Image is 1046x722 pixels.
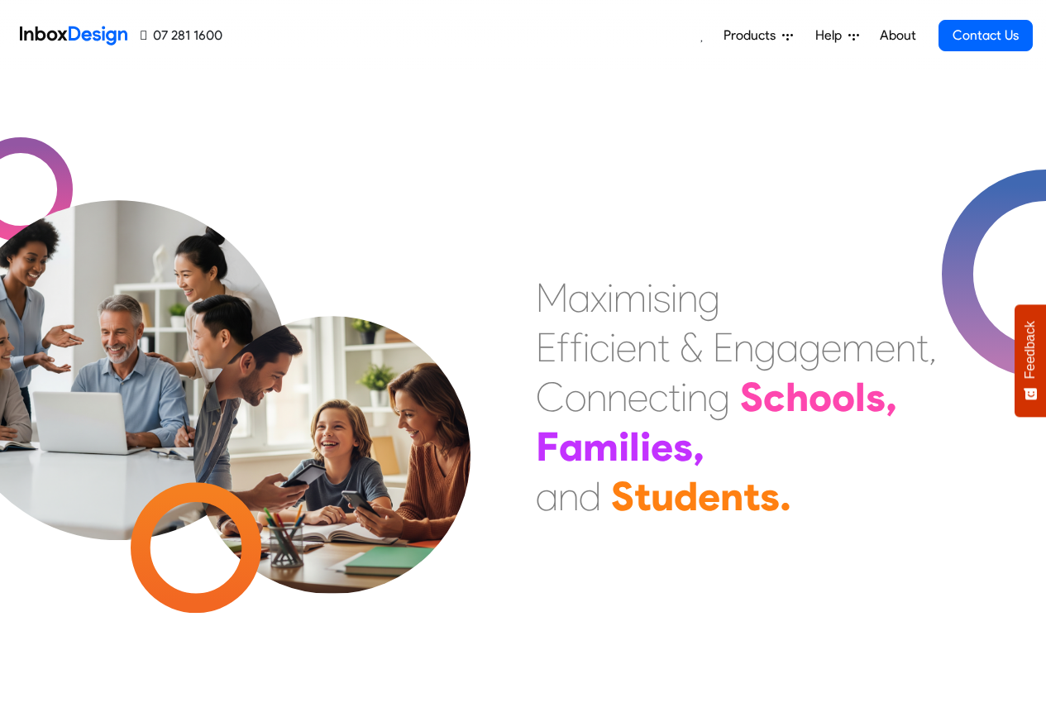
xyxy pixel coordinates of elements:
div: n [586,372,607,422]
div: a [776,323,799,372]
a: Products [717,19,800,52]
div: g [754,323,776,372]
div: t [657,323,670,372]
div: c [763,372,786,422]
div: i [583,323,590,372]
div: s [653,273,671,323]
div: m [583,422,619,471]
div: , [929,323,937,372]
div: F [536,422,559,471]
div: e [616,323,637,372]
div: g [708,372,730,422]
div: a [536,471,558,521]
div: t [668,372,681,422]
div: e [698,471,720,521]
div: n [896,323,916,372]
div: f [556,323,570,372]
a: 07 281 1600 [141,26,222,45]
div: g [698,273,720,323]
div: i [671,273,677,323]
div: E [713,323,733,372]
div: , [886,372,897,422]
div: c [590,323,609,372]
button: Feedback - Show survey [1015,304,1046,417]
div: S [740,372,763,422]
div: , [693,422,704,471]
div: i [640,422,651,471]
div: E [536,323,556,372]
div: m [842,323,875,372]
div: C [536,372,565,422]
div: t [743,471,760,521]
a: Contact Us [939,20,1033,51]
div: l [629,422,640,471]
div: n [558,471,579,521]
div: g [799,323,821,372]
div: s [673,422,693,471]
div: o [832,372,855,422]
div: t [916,323,929,372]
div: u [651,471,674,521]
div: a [559,422,583,471]
div: n [607,372,628,422]
div: s [760,471,780,521]
div: i [681,372,687,422]
div: M [536,273,568,323]
div: e [875,323,896,372]
a: About [875,19,920,52]
div: m [614,273,647,323]
div: e [821,323,842,372]
div: f [570,323,583,372]
div: n [637,323,657,372]
div: Maximising Efficient & Engagement, Connecting Schools, Families, and Students. [536,273,937,521]
span: Help [815,26,848,45]
div: n [720,471,743,521]
div: h [786,372,809,422]
span: Feedback [1023,321,1038,379]
div: e [651,422,673,471]
span: Products [724,26,782,45]
div: . [780,471,791,521]
div: l [855,372,866,422]
div: o [565,372,586,422]
div: d [579,471,601,521]
div: a [568,273,590,323]
div: n [687,372,708,422]
div: & [680,323,703,372]
div: i [609,323,616,372]
div: S [611,471,634,521]
a: Help [809,19,866,52]
div: e [628,372,648,422]
div: n [677,273,698,323]
div: x [590,273,607,323]
div: i [619,422,629,471]
img: parents_with_child.png [159,247,505,594]
div: d [674,471,698,521]
div: o [809,372,832,422]
div: i [607,273,614,323]
div: n [733,323,754,372]
div: c [648,372,668,422]
div: s [866,372,886,422]
div: t [634,471,651,521]
div: i [647,273,653,323]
